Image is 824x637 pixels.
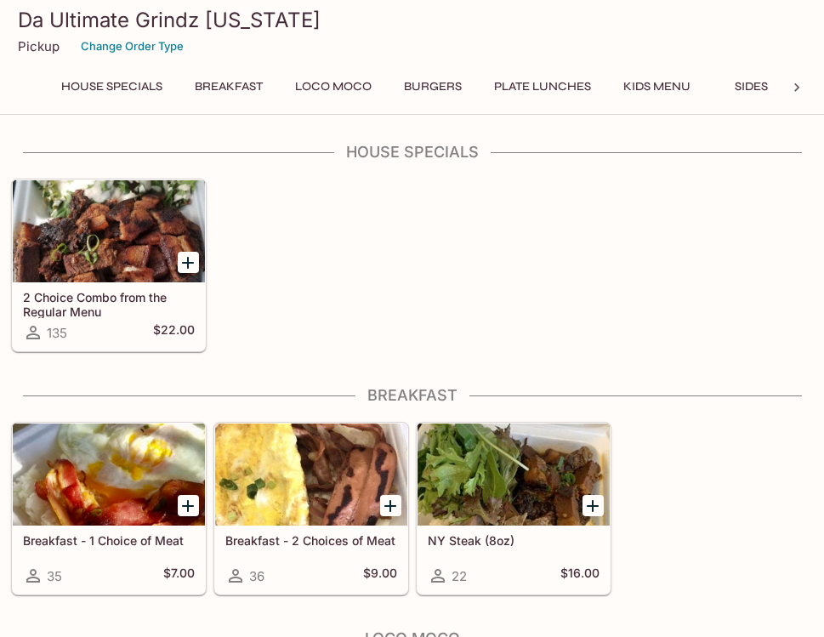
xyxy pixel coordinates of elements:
a: Breakfast - 1 Choice of Meat35$7.00 [12,423,206,594]
h5: $9.00 [363,566,397,586]
h5: $16.00 [560,566,600,586]
div: Breakfast - 1 Choice of Meat [13,424,205,526]
button: Add 2 Choice Combo from the Regular Menu [178,252,199,273]
a: NY Steak (8oz)22$16.00 [417,423,611,594]
div: Breakfast - 2 Choices of Meat [215,424,407,526]
span: 35 [47,568,62,584]
h5: 2 Choice Combo from the Regular Menu [23,290,195,318]
h5: Breakfast - 1 Choice of Meat [23,533,195,548]
h5: Breakfast - 2 Choices of Meat [225,533,397,548]
h4: Breakfast [11,386,814,405]
button: Add Breakfast - 1 Choice of Meat [178,495,199,516]
button: Change Order Type [73,33,191,60]
button: Loco Moco [286,75,381,99]
div: 2 Choice Combo from the Regular Menu [13,180,205,282]
button: Burgers [395,75,471,99]
button: Sides [713,75,790,99]
h5: $7.00 [163,566,195,586]
span: 36 [249,568,264,584]
h4: House Specials [11,143,814,162]
button: Kids Menu [614,75,700,99]
button: Add Breakfast - 2 Choices of Meat [380,495,401,516]
button: Add NY Steak (8oz) [582,495,604,516]
h3: Da Ultimate Grindz [US_STATE] [18,7,807,33]
a: 2 Choice Combo from the Regular Menu135$22.00 [12,179,206,351]
button: Breakfast [185,75,272,99]
h5: NY Steak (8oz) [428,533,600,548]
h5: $22.00 [153,322,195,343]
span: 22 [452,568,467,584]
p: Pickup [18,38,60,54]
div: NY Steak (8oz) [418,424,610,526]
a: Breakfast - 2 Choices of Meat36$9.00 [214,423,408,594]
button: Plate Lunches [485,75,600,99]
span: 135 [47,325,67,341]
button: House Specials [52,75,172,99]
